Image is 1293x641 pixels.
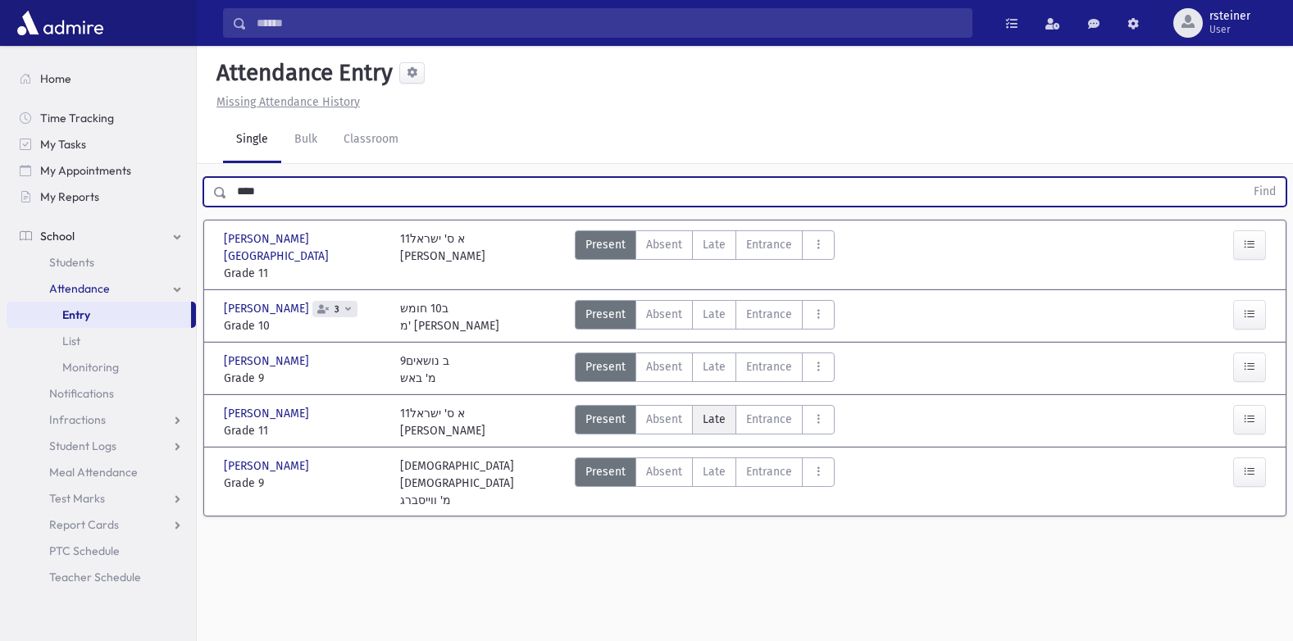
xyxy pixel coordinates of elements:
u: Missing Attendance History [216,95,360,109]
span: Present [585,236,626,253]
span: Late [703,306,726,323]
a: My Reports [7,184,196,210]
div: 11א ס' ישראל [PERSON_NAME] [400,230,485,282]
span: Grade 10 [224,317,384,334]
span: Test Marks [49,491,105,506]
div: AttTypes [575,300,835,334]
span: Present [585,306,626,323]
a: Home [7,66,196,92]
a: Classroom [330,117,412,163]
div: AttTypes [575,405,835,439]
span: List [62,334,80,348]
button: Find [1244,178,1286,206]
a: My Tasks [7,131,196,157]
a: Monitoring [7,354,196,380]
span: Entrance [746,236,792,253]
span: Grade 9 [224,370,384,387]
span: School [40,229,75,243]
span: Absent [646,411,682,428]
span: Student Logs [49,439,116,453]
a: Entry [7,302,191,328]
a: Bulk [281,117,330,163]
span: [PERSON_NAME] [224,405,312,422]
span: Late [703,236,726,253]
span: Home [40,71,71,86]
span: Students [49,255,94,270]
span: Grade 9 [224,475,384,492]
a: Teacher Schedule [7,564,196,590]
div: AttTypes [575,230,835,282]
a: Meal Attendance [7,459,196,485]
span: Present [585,463,626,480]
span: Late [703,358,726,375]
span: Grade 11 [224,265,384,282]
span: Entrance [746,358,792,375]
span: Infractions [49,412,106,427]
span: Present [585,358,626,375]
div: 11א ס' ישראל [PERSON_NAME] [400,405,485,439]
span: Absent [646,236,682,253]
span: [PERSON_NAME] [224,457,312,475]
input: Search [247,8,972,38]
a: Test Marks [7,485,196,511]
span: Entrance [746,306,792,323]
div: AttTypes [575,457,835,509]
span: Entrance [746,411,792,428]
span: Notifications [49,386,114,401]
a: List [7,328,196,354]
a: School [7,223,196,249]
a: Infractions [7,407,196,433]
span: User [1209,23,1250,36]
span: [PERSON_NAME] [224,352,312,370]
span: [PERSON_NAME][GEOGRAPHIC_DATA] [224,230,384,265]
a: Notifications [7,380,196,407]
span: rsteiner [1209,10,1250,23]
a: Report Cards [7,511,196,538]
span: Absent [646,463,682,480]
span: Entrance [746,463,792,480]
span: My Tasks [40,137,86,152]
span: PTC Schedule [49,543,120,558]
a: Students [7,249,196,275]
a: Single [223,117,281,163]
span: Absent [646,358,682,375]
span: Monitoring [62,360,119,375]
span: My Appointments [40,163,131,178]
a: PTC Schedule [7,538,196,564]
a: Student Logs [7,433,196,459]
div: AttTypes [575,352,835,387]
span: Late [703,463,726,480]
a: Time Tracking [7,105,196,131]
span: Teacher Schedule [49,570,141,584]
span: Absent [646,306,682,323]
span: Present [585,411,626,428]
a: Missing Attendance History [210,95,360,109]
span: 3 [331,304,343,315]
span: Entry [62,307,90,322]
div: ב10 חומש מ' [PERSON_NAME] [400,300,499,334]
span: Time Tracking [40,111,114,125]
span: Meal Attendance [49,465,138,480]
div: [DEMOGRAPHIC_DATA] [DEMOGRAPHIC_DATA] מ' ווייסברג [400,457,560,509]
span: Report Cards [49,517,119,532]
span: [PERSON_NAME] [224,300,312,317]
div: 9ב נושאים מ' באש [400,352,449,387]
span: Late [703,411,726,428]
a: Attendance [7,275,196,302]
img: AdmirePro [13,7,107,39]
span: Attendance [49,281,110,296]
span: Grade 11 [224,422,384,439]
span: My Reports [40,189,99,204]
h5: Attendance Entry [210,59,393,87]
a: My Appointments [7,157,196,184]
